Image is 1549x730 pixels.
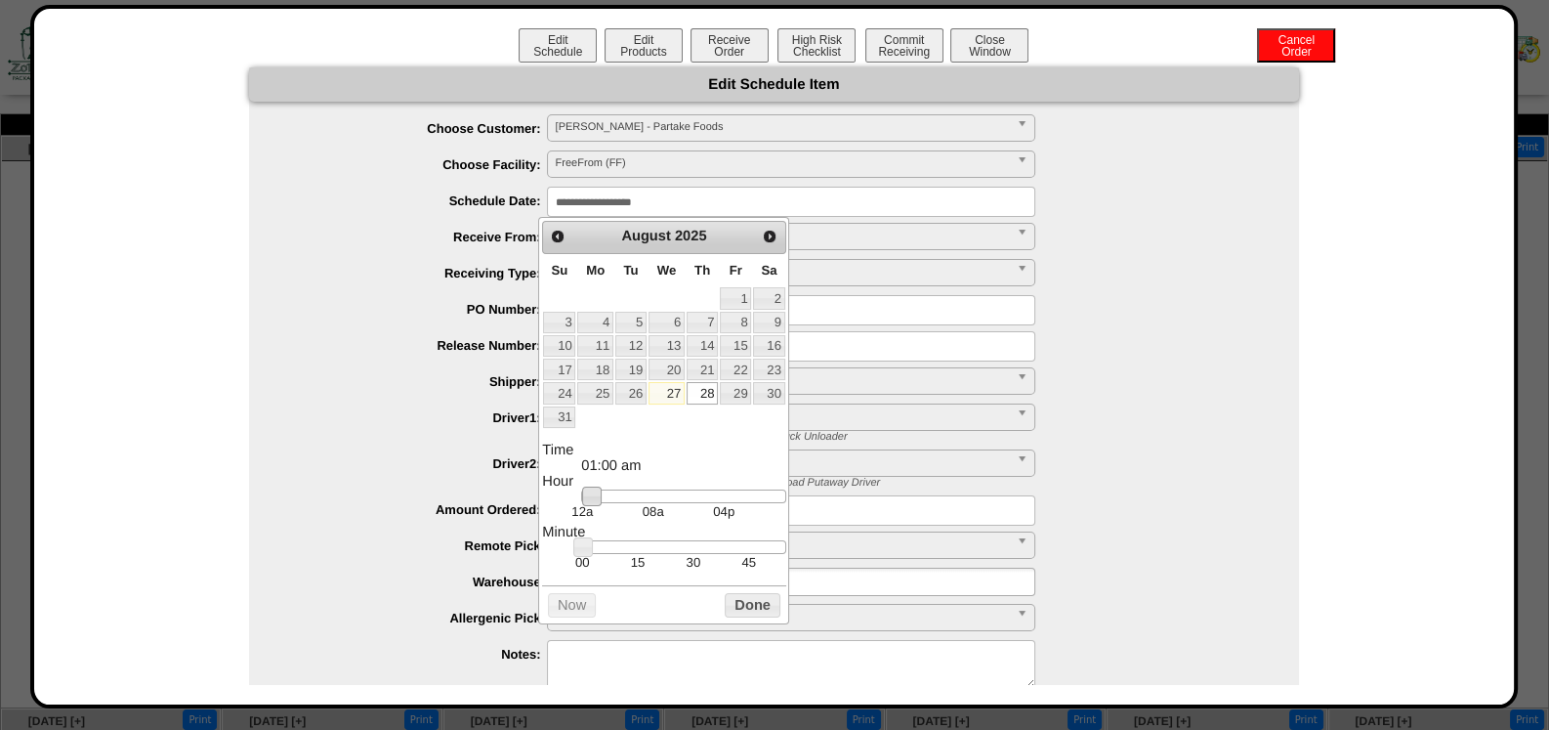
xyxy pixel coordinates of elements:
a: Prev [545,224,570,249]
dt: Minute [542,525,785,540]
label: Shipper: [288,374,547,389]
div: Edit Schedule Item [249,67,1299,102]
button: EditSchedule [519,28,597,63]
td: 04p [689,503,759,520]
a: 8 [720,312,751,333]
span: Saturday [761,263,776,278]
a: 20 [649,359,685,380]
span: 2025 [675,229,707,244]
button: ReceiveOrder [691,28,769,63]
label: Driver2: [288,456,547,471]
label: Notes: [288,647,547,662]
a: 14 [687,335,718,357]
dd: 01:00 am [581,458,785,474]
label: Driver1: [288,410,547,425]
a: 19 [615,359,647,380]
label: PO Number: [288,302,547,317]
label: Receiving Type: [288,266,547,280]
a: 28 [687,382,718,404]
td: 12a [547,503,617,520]
a: 4 [577,312,612,333]
label: Choose Customer: [288,121,547,136]
div: * Driver 1: Shipment Load Picker OR Receiving Truck Unloader [532,431,1299,443]
label: Allergenic Pick [288,611,547,625]
a: 24 [543,382,575,404]
span: Tuesday [623,263,638,278]
label: Warehouse [288,575,547,589]
a: 31 [543,407,575,428]
button: EditProducts [605,28,683,63]
span: Sunday [551,263,567,278]
span: Friday [730,263,742,278]
a: 10 [543,335,575,357]
a: 12 [615,335,647,357]
td: 45 [721,554,776,571]
a: 9 [753,312,784,333]
a: 27 [649,382,685,404]
a: 2 [753,287,784,309]
a: 26 [615,382,647,404]
label: Release Number: [288,338,547,353]
label: Amount Ordered: [288,502,547,517]
a: CloseWindow [948,44,1030,59]
a: 23 [753,359,784,380]
span: Monday [586,263,605,278]
button: Now [548,593,596,618]
span: Wednesday [657,263,677,278]
a: 13 [649,335,685,357]
span: FreeFrom (FF) [556,151,1009,175]
button: Done [725,593,779,618]
a: 7 [687,312,718,333]
td: 08a [617,503,688,520]
span: Next [762,229,777,244]
span: August [621,229,670,244]
label: Schedule Date: [288,193,547,208]
td: 00 [555,554,610,571]
a: 29 [720,382,751,404]
span: [PERSON_NAME] - Partake Foods [556,115,1009,139]
dt: Hour [542,474,785,490]
a: 22 [720,359,751,380]
label: Choose Facility: [288,157,547,172]
a: 6 [649,312,685,333]
span: Thursday [694,263,710,278]
button: CloseWindow [950,28,1028,63]
a: 1 [720,287,751,309]
dt: Time [542,443,785,458]
a: 21 [687,359,718,380]
div: * Driver 2: Shipment Truck Loader OR Receiving Load Putaway Driver [532,477,1299,489]
a: 15 [720,335,751,357]
button: CancelOrder [1257,28,1335,63]
button: High RiskChecklist [777,28,856,63]
label: Receive From: [288,230,547,244]
td: 30 [665,554,721,571]
a: 17 [543,359,575,380]
td: 15 [610,554,666,571]
button: CommitReceiving [865,28,943,63]
a: High RiskChecklist [775,45,860,59]
a: 3 [543,312,575,333]
a: 11 [577,335,612,357]
span: Prev [550,229,565,244]
a: 16 [753,335,784,357]
a: 5 [615,312,647,333]
a: 25 [577,382,612,404]
a: 18 [577,359,612,380]
a: Next [757,224,782,249]
label: Remote Pick [288,538,547,553]
a: 30 [753,382,784,404]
